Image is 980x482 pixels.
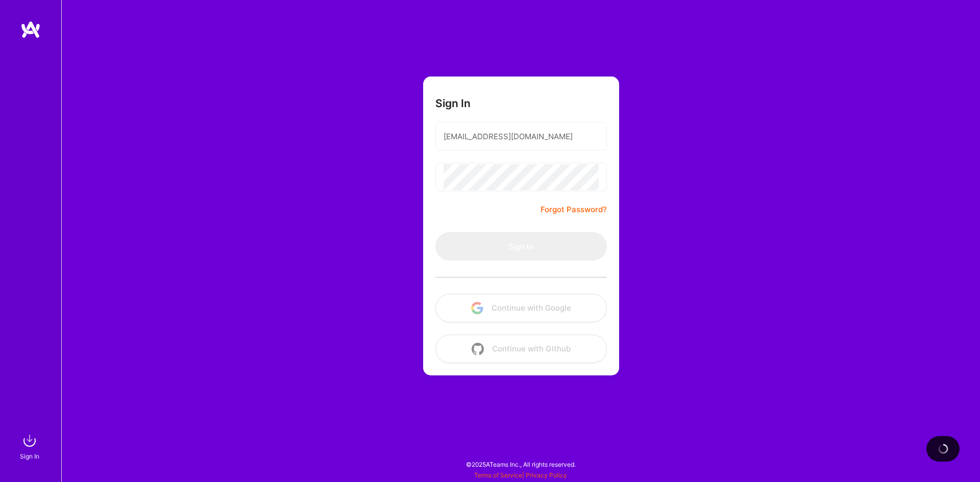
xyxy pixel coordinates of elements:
[472,343,484,355] img: icon
[435,294,607,322] button: Continue with Google
[471,302,483,314] img: icon
[435,97,471,110] h3: Sign In
[61,451,980,477] div: © 2025 ATeams Inc., All rights reserved.
[435,335,607,363] button: Continue with Github
[526,471,567,479] a: Privacy Policy
[937,442,949,455] img: loading
[19,430,40,451] img: sign in
[20,20,41,39] img: logo
[21,430,40,462] a: sign inSign In
[444,123,599,149] input: Email...
[474,471,567,479] span: |
[474,471,522,479] a: Terms of Service
[541,204,607,216] a: Forgot Password?
[435,232,607,261] button: Sign In
[20,451,39,462] div: Sign In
